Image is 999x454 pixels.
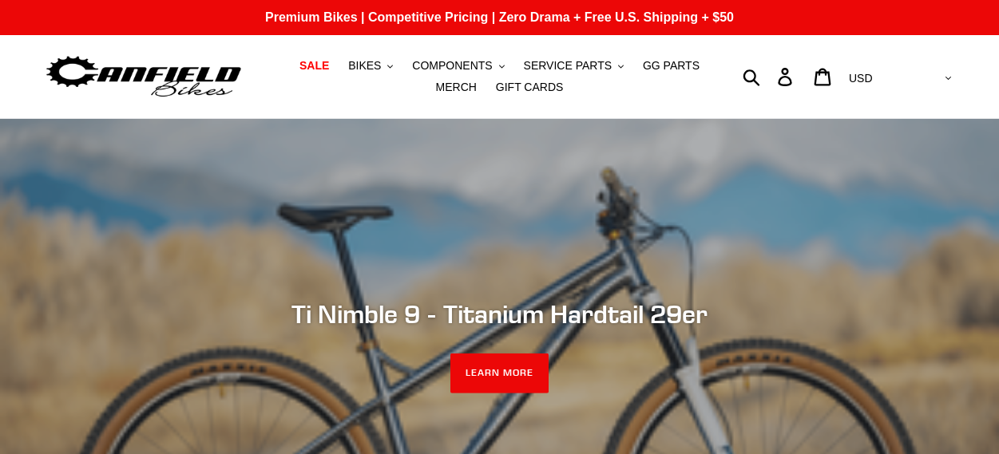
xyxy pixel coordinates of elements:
[436,81,477,94] span: MERCH
[643,59,700,73] span: GG PARTS
[635,55,708,77] a: GG PARTS
[299,59,329,73] span: SALE
[524,59,612,73] span: SERVICE PARTS
[44,52,244,102] img: Canfield Bikes
[65,298,935,329] h2: Ti Nimble 9 - Titanium Hardtail 29er
[488,77,572,98] a: GIFT CARDS
[428,77,485,98] a: MERCH
[412,59,492,73] span: COMPONENTS
[340,55,401,77] button: BIKES
[404,55,512,77] button: COMPONENTS
[516,55,632,77] button: SERVICE PARTS
[348,59,381,73] span: BIKES
[450,353,549,393] a: LEARN MORE
[291,55,337,77] a: SALE
[496,81,564,94] span: GIFT CARDS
